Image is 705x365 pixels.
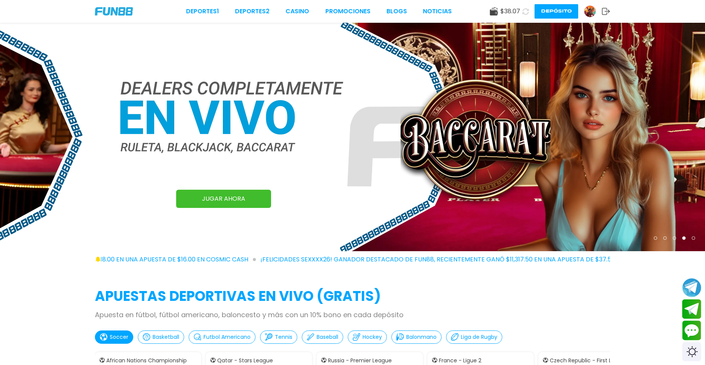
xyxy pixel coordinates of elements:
button: Futbol Americano [189,330,256,344]
p: Qatar - Stars League [217,357,273,365]
h2: APUESTAS DEPORTIVAS EN VIVO (gratis) [95,286,610,307]
p: Basketball [153,333,179,341]
p: Balonmano [406,333,437,341]
p: Baseball [317,333,338,341]
p: Apuesta en fútbol, fútbol americano, baloncesto y más con un 10% bono en cada depósito [95,310,610,320]
button: Tennis [260,330,297,344]
p: Liga de Rugby [461,333,497,341]
p: France - Ligue 2 [439,357,481,365]
p: African Nations Championship [106,357,187,365]
a: Deportes2 [235,7,270,16]
p: Soccer [110,333,128,341]
img: Company Logo [95,7,133,16]
a: Promociones [325,7,371,16]
span: $ 38.07 [500,7,520,16]
p: Hockey [363,333,382,341]
button: Soccer [95,330,133,344]
span: ¡FELICIDADES sexxxx26! GANADOR DESTACADO DE FUN88, RECIENTEMENTE GANÓ $11,317.50 EN UNA APUESTA D... [260,255,671,264]
a: NOTICIAS [423,7,452,16]
p: Russia - Premier League [328,357,392,365]
a: Avatar [584,5,602,17]
a: CASINO [285,7,309,16]
img: Avatar [584,6,596,17]
button: Join telegram [682,299,701,319]
a: BLOGS [386,7,407,16]
p: Czech Republic - First League [550,357,628,365]
a: Deportes1 [186,7,219,16]
button: Basketball [138,330,184,344]
p: Tennis [275,333,292,341]
button: Liga de Rugby [446,330,502,344]
p: Futbol Americano [203,333,251,341]
button: Baseball [302,330,343,344]
button: Balonmano [391,330,442,344]
button: Contact customer service [682,321,701,340]
button: Depósito [535,4,578,19]
button: Join telegram channel [682,278,701,297]
div: Switch theme [682,342,701,361]
a: JUGAR AHORA [176,190,271,208]
button: Hockey [348,330,387,344]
